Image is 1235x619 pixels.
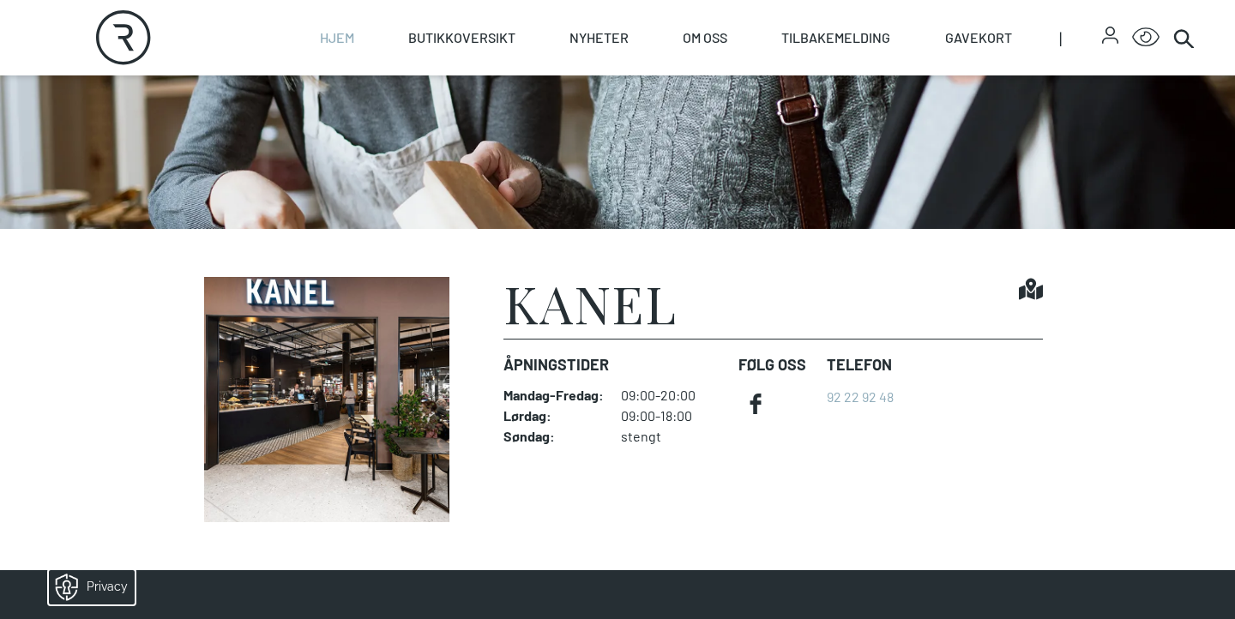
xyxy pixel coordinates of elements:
dt: Åpningstider [503,353,725,376]
div: © Mappedin [1178,314,1220,323]
dd: 09:00-18:00 [621,407,725,424]
dd: stengt [621,428,725,445]
dt: Søndag : [503,428,604,445]
dd: 09:00-20:00 [621,387,725,404]
a: 92 22 92 48 [827,388,894,405]
iframe: Manage Preferences [17,564,157,610]
details: Attribution [1174,311,1235,324]
dt: FØLG OSS [738,353,813,376]
dt: Lørdag : [503,407,604,424]
a: facebook [738,387,773,421]
dt: Mandag - Fredag : [503,387,604,404]
dt: Telefon [827,353,894,376]
h1: KANEL [503,277,678,328]
button: Open Accessibility Menu [1132,24,1160,51]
